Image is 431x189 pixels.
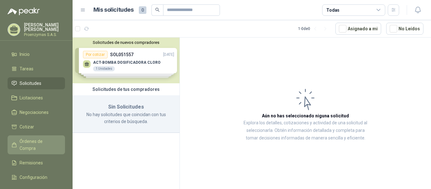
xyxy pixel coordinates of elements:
h3: Sin Solicitudes [80,103,172,111]
a: Remisiones [8,157,65,169]
span: Configuración [20,174,47,181]
div: Solicitudes de nuevos compradoresPor cotizarSOL051557[DATE] ACT-BOMBA DOSIFICADORA CLORO1 Unidade... [73,38,180,83]
p: Proenzymas S.A.S. [24,33,65,37]
span: search [155,8,160,12]
span: Cotizar [20,123,34,130]
img: Logo peakr [8,8,40,15]
p: No hay solicitudes que coincidan con tus criterios de búsqueda. [80,111,172,125]
span: Órdenes de Compra [20,138,59,152]
span: 0 [139,6,146,14]
p: [PERSON_NAME] [PERSON_NAME] [24,23,65,32]
div: 1 - 0 de 0 [298,24,330,34]
span: Tareas [20,65,33,72]
h3: Aún no has seleccionado niguna solicitud [262,112,349,119]
a: Negociaciones [8,106,65,118]
button: Solicitudes de nuevos compradores [75,40,177,45]
a: Configuración [8,171,65,183]
span: Inicio [20,51,30,58]
div: Solicitudes de tus compradores [73,83,180,95]
a: Órdenes de Compra [8,135,65,154]
a: Licitaciones [8,92,65,104]
a: Tareas [8,63,65,75]
button: No Leídos [386,23,423,35]
a: Inicio [8,48,65,60]
span: Licitaciones [20,94,43,101]
a: Cotizar [8,121,65,133]
p: Explora los detalles, cotizaciones y actividad de una solicitud al seleccionarla. Obtén informaci... [243,119,368,142]
h1: Mis solicitudes [93,5,134,15]
div: Todas [326,7,339,14]
a: Solicitudes [8,77,65,89]
span: Remisiones [20,159,43,166]
span: Negociaciones [20,109,49,116]
button: Asignado a mi [335,23,381,35]
span: Solicitudes [20,80,41,87]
